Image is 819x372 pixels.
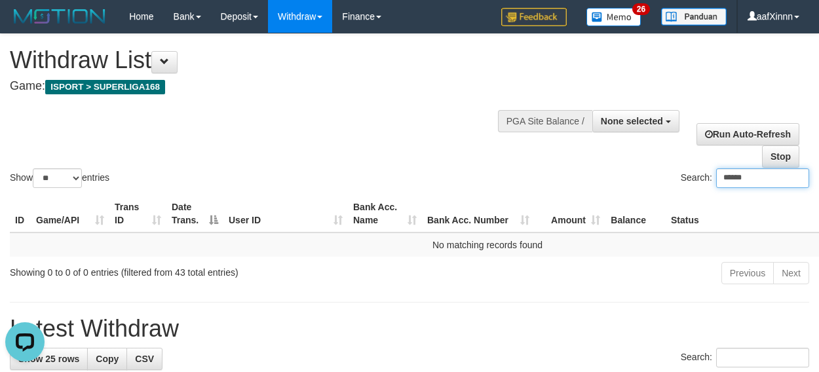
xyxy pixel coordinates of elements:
[10,168,109,188] label: Show entries
[605,195,666,232] th: Balance
[109,195,166,232] th: Trans ID: activate to sort column ascending
[681,168,809,188] label: Search:
[166,195,223,232] th: Date Trans.: activate to sort column descending
[10,316,809,342] h1: Latest Withdraw
[422,195,535,232] th: Bank Acc. Number: activate to sort column ascending
[10,195,31,232] th: ID
[96,354,119,364] span: Copy
[632,3,650,15] span: 26
[126,348,162,370] a: CSV
[223,195,348,232] th: User ID: activate to sort column ascending
[45,80,165,94] span: ISPORT > SUPERLIGA168
[5,5,45,45] button: Open LiveChat chat widget
[601,116,663,126] span: None selected
[498,110,592,132] div: PGA Site Balance /
[10,7,109,26] img: MOTION_logo.png
[87,348,127,370] a: Copy
[721,262,774,284] a: Previous
[10,47,533,73] h1: Withdraw List
[696,123,799,145] a: Run Auto-Refresh
[535,195,605,232] th: Amount: activate to sort column ascending
[586,8,641,26] img: Button%20Memo.svg
[681,348,809,367] label: Search:
[661,8,727,26] img: panduan.png
[716,348,809,367] input: Search:
[33,168,82,188] select: Showentries
[31,195,109,232] th: Game/API: activate to sort column ascending
[10,80,533,93] h4: Game:
[348,195,422,232] th: Bank Acc. Name: activate to sort column ascending
[135,354,154,364] span: CSV
[592,110,679,132] button: None selected
[773,262,809,284] a: Next
[10,261,332,279] div: Showing 0 to 0 of 0 entries (filtered from 43 total entries)
[501,8,567,26] img: Feedback.jpg
[716,168,809,188] input: Search:
[762,145,799,168] a: Stop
